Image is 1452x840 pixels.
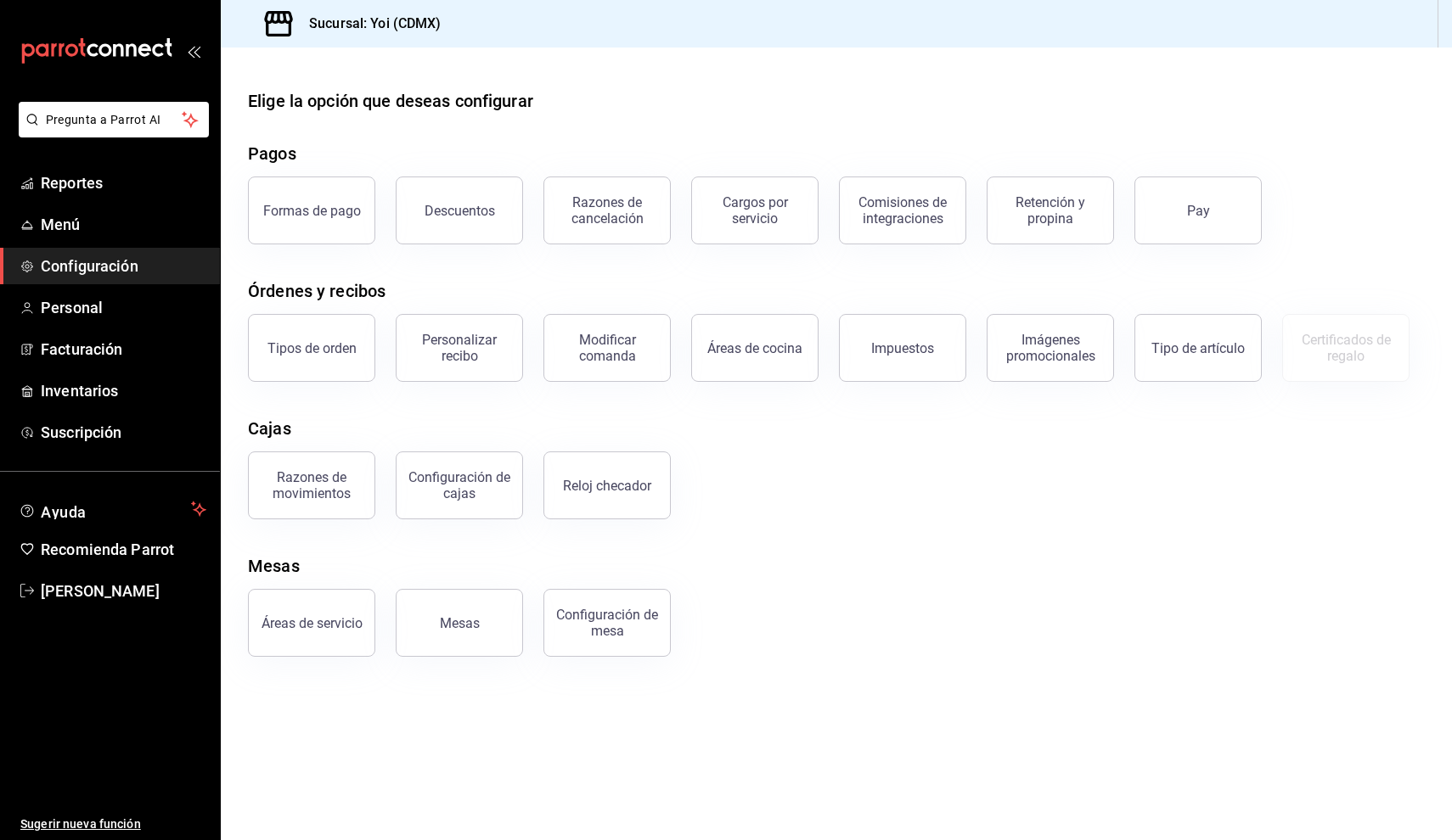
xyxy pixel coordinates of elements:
span: Menú [41,213,206,236]
button: Razones de movimientos [248,451,375,519]
button: Retención y propina [987,176,1114,244]
div: Pagos [248,141,296,166]
a: Pregunta a Parrot AI [12,123,209,141]
button: Cargos por servicio [691,176,819,244]
button: Configuración de cajas [396,451,523,519]
button: Razones de cancelación [543,176,671,244]
div: Impuestos [871,340,934,356]
button: Imágenes promocionales [987,314,1114,382]
div: Tipos de orden [267,340,357,356]
button: Tipo de artículo [1134,314,1262,382]
button: Áreas de cocina [691,314,819,382]
button: Reloj checador [543,451,671,519]
div: Modificar comanda [554,332,660,364]
button: Modificar comanda [543,314,671,382]
div: Configuración de mesa [554,607,660,639]
button: Áreas de servicio [248,589,375,657]
button: Impuestos [839,314,966,382]
button: Personalizar recibo [396,314,523,382]
div: Cajas [248,416,291,441]
button: Mesas [396,589,523,657]
button: Pay [1134,176,1262,244]
button: open_drawer_menu [187,44,200,58]
button: Formas de pago [248,176,375,244]
div: Reloj checador [563,478,651,494]
button: Descuentos [396,176,523,244]
div: Certificados de regalo [1293,332,1399,364]
div: Áreas de cocina [707,340,802,356]
div: Comisiones de integraciones [850,194,955,227]
h3: Sucursal: Yoi (CDMX) [295,14,442,34]
div: Razones de movimientos [259,469,364,501]
div: Tipo de artículo [1151,340,1245,356]
div: Personalizar recibo [407,332,512,364]
span: Reportes [41,171,206,194]
div: Áreas de servicio [262,615,363,631]
div: Razones de cancelación [554,194,660,227]
span: Sugerir nueva función [20,815,206,833]
div: Imágenes promocionales [998,332,1103,364]
span: [PERSON_NAME] [41,580,206,602]
button: Configuración de mesa [543,589,671,657]
span: Inventarios [41,379,206,402]
div: Formas de pago [263,203,361,219]
div: Cargos por servicio [702,194,808,227]
span: Configuración [41,255,206,277]
div: Configuración de cajas [407,469,512,501]
button: Comisiones de integraciones [839,176,966,244]
div: Pay [1187,203,1210,219]
div: Retención y propina [998,194,1103,227]
div: Mesas [248,553,300,579]
button: Pregunta a Parrot AI [19,102,209,137]
div: Descuentos [425,203,495,219]
span: Facturación [41,338,206,361]
span: Pregunta a Parrot AI [46,111,183,129]
span: Ayuda [41,499,184,519]
div: Órdenes y recibos [248,278,386,304]
button: Tipos de orden [248,314,375,382]
span: Recomienda Parrot [41,538,206,561]
div: Elige la opción que deseas configurar [248,88,533,114]
div: Mesas [440,615,480,631]
button: Certificados de regalo [1282,314,1410,382]
span: Suscripción [41,421,206,444]
span: Personal [41,296,206,319]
